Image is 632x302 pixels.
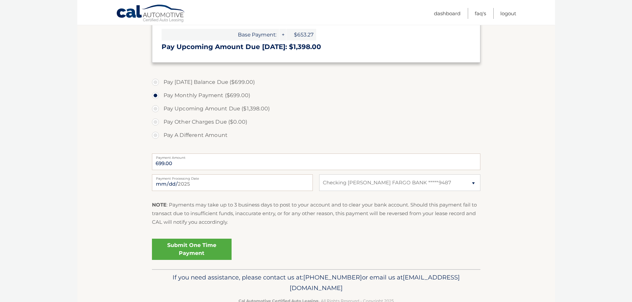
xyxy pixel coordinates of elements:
[162,43,471,51] h3: Pay Upcoming Amount Due [DATE]: $1,398.00
[279,29,286,40] span: +
[286,29,316,40] span: $653.27
[152,129,480,142] label: Pay A Different Amount
[500,8,516,19] a: Logout
[152,102,480,115] label: Pay Upcoming Amount Due ($1,398.00)
[152,202,167,208] strong: NOTE
[152,76,480,89] label: Pay [DATE] Balance Due ($699.00)
[152,153,480,159] label: Payment Amount
[116,4,186,24] a: Cal Automotive
[152,201,480,227] p: : Payments may take up to 3 business days to post to your account and to clear your bank account....
[434,8,460,19] a: Dashboard
[156,272,476,293] p: If you need assistance, please contact us at: or email us at
[152,115,480,129] label: Pay Other Charges Due ($0.00)
[303,273,362,281] span: [PHONE_NUMBER]
[152,153,480,170] input: Payment Amount
[152,239,232,260] a: Submit One Time Payment
[152,174,313,191] input: Payment Date
[152,174,313,180] label: Payment Processing Date
[152,89,480,102] label: Pay Monthly Payment ($699.00)
[475,8,486,19] a: FAQ's
[162,29,279,40] span: Base Payment:
[290,273,460,292] span: [EMAIL_ADDRESS][DOMAIN_NAME]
